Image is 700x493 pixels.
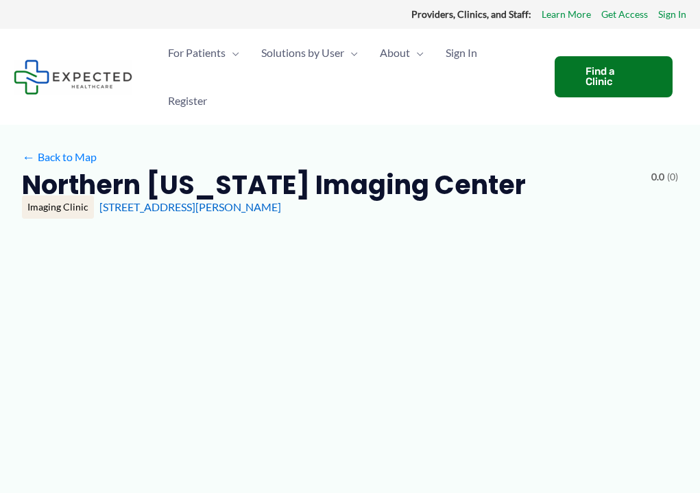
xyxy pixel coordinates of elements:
[99,200,281,213] a: [STREET_ADDRESS][PERSON_NAME]
[667,168,678,186] span: (0)
[369,29,435,77] a: AboutMenu Toggle
[250,29,369,77] a: Solutions by UserMenu Toggle
[22,147,97,167] a: ←Back to Map
[651,168,664,186] span: 0.0
[226,29,239,77] span: Menu Toggle
[555,56,673,97] a: Find a Clinic
[344,29,358,77] span: Menu Toggle
[542,5,591,23] a: Learn More
[410,29,424,77] span: Menu Toggle
[435,29,488,77] a: Sign In
[168,29,226,77] span: For Patients
[380,29,410,77] span: About
[157,29,250,77] a: For PatientsMenu Toggle
[411,8,531,20] strong: Providers, Clinics, and Staff:
[601,5,648,23] a: Get Access
[658,5,686,23] a: Sign In
[157,77,218,125] a: Register
[22,150,35,163] span: ←
[157,29,541,125] nav: Primary Site Navigation
[261,29,344,77] span: Solutions by User
[168,77,207,125] span: Register
[14,60,132,95] img: Expected Healthcare Logo - side, dark font, small
[22,168,526,202] h2: Northern [US_STATE] Imaging Center
[22,195,94,219] div: Imaging Clinic
[446,29,477,77] span: Sign In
